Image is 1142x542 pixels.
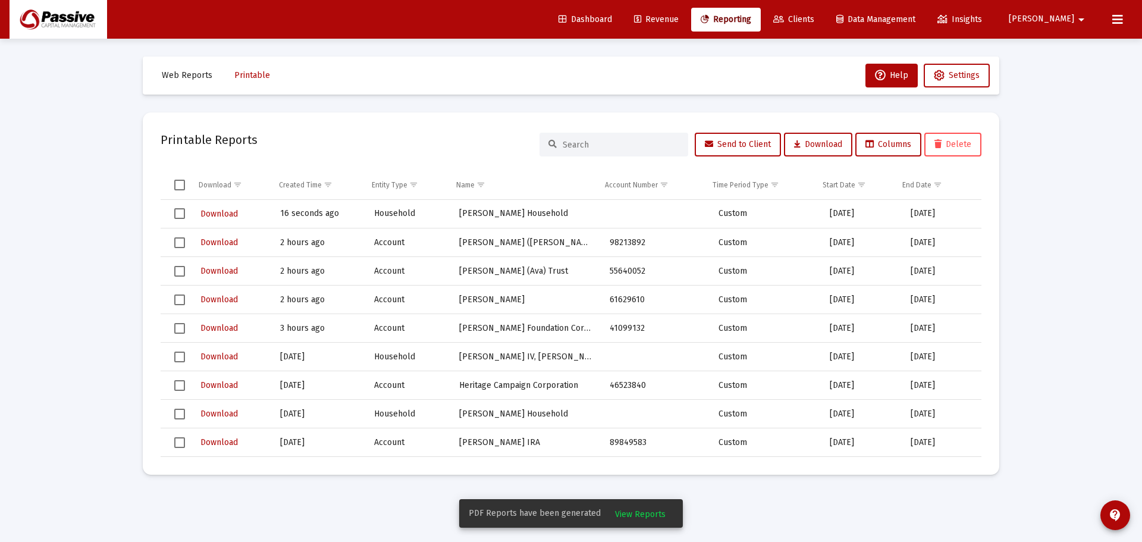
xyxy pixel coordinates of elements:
[865,64,918,87] button: Help
[363,171,448,199] td: Column Entity Type
[451,400,601,428] td: [PERSON_NAME] Household
[199,377,239,394] button: Download
[451,457,601,485] td: [PERSON_NAME]
[199,319,239,337] button: Download
[865,139,911,149] span: Columns
[366,257,451,286] td: Account
[200,295,238,305] span: Download
[934,139,971,149] span: Delete
[902,257,981,286] td: [DATE]
[902,200,981,228] td: [DATE]
[821,457,902,485] td: [DATE]
[821,200,902,228] td: [DATE]
[366,371,451,400] td: Account
[928,8,992,32] a: Insights
[272,457,366,485] td: [DATE]
[710,314,821,343] td: Custom
[770,180,779,189] span: Show filter options for column 'Time Period Type'
[857,180,866,189] span: Show filter options for column 'Start Date'
[199,180,231,190] div: Download
[324,180,332,189] span: Show filter options for column 'Created Time'
[902,228,981,257] td: [DATE]
[695,133,781,156] button: Send to Client
[764,8,824,32] a: Clients
[161,171,981,457] div: Data grid
[902,428,981,457] td: [DATE]
[272,200,366,228] td: 16 seconds ago
[451,428,601,457] td: [PERSON_NAME] IRA
[794,139,842,149] span: Download
[272,286,366,314] td: 2 hours ago
[597,171,704,199] td: Column Account Number
[174,266,185,277] div: Select row
[615,509,666,519] span: View Reports
[190,171,271,199] td: Column Download
[814,171,895,199] td: Column Start Date
[821,400,902,428] td: [DATE]
[451,200,601,228] td: [PERSON_NAME] Household
[234,70,270,80] span: Printable
[448,171,597,199] td: Column Name
[451,228,601,257] td: [PERSON_NAME] ([PERSON_NAME]) Trust
[272,400,366,428] td: [DATE]
[200,437,238,447] span: Download
[821,314,902,343] td: [DATE]
[821,428,902,457] td: [DATE]
[902,343,981,371] td: [DATE]
[710,428,821,457] td: Custom
[366,314,451,343] td: Account
[272,371,366,400] td: [DATE]
[476,180,485,189] span: Show filter options for column 'Name'
[200,380,238,390] span: Download
[710,457,821,485] td: Custom
[451,286,601,314] td: [PERSON_NAME]
[409,180,418,189] span: Show filter options for column 'Entity Type'
[456,180,475,190] div: Name
[451,371,601,400] td: Heritage Campaign Corporation
[924,64,990,87] button: Settings
[701,14,751,24] span: Reporting
[660,180,669,189] span: Show filter options for column 'Account Number'
[174,323,185,334] div: Select row
[549,8,622,32] a: Dashboard
[710,286,821,314] td: Custom
[601,371,710,400] td: 46523840
[366,200,451,228] td: Household
[199,405,239,422] button: Download
[199,434,239,451] button: Download
[601,314,710,343] td: 41099132
[279,180,322,190] div: Created Time
[605,503,675,524] button: View Reports
[710,257,821,286] td: Custom
[200,352,238,362] span: Download
[933,180,942,189] span: Show filter options for column 'End Date'
[1074,8,1088,32] mat-icon: arrow_drop_down
[366,343,451,371] td: Household
[875,70,908,80] span: Help
[601,228,710,257] td: 98213892
[199,234,239,251] button: Download
[271,171,363,199] td: Column Created Time
[199,348,239,365] button: Download
[713,180,768,190] div: Time Period Type
[366,428,451,457] td: Account
[559,14,612,24] span: Dashboard
[366,228,451,257] td: Account
[272,343,366,371] td: [DATE]
[994,7,1103,31] button: [PERSON_NAME]
[469,507,601,519] span: PDF Reports have been generated
[200,409,238,419] span: Download
[949,70,980,80] span: Settings
[451,314,601,343] td: [PERSON_NAME] Foundation Corporation
[174,380,185,391] div: Select row
[366,457,451,485] td: Household
[200,237,238,247] span: Download
[710,200,821,228] td: Custom
[821,286,902,314] td: [DATE]
[937,14,982,24] span: Insights
[704,171,814,199] td: Column Time Period Type
[174,409,185,419] div: Select row
[902,457,981,485] td: [DATE]
[902,314,981,343] td: [DATE]
[855,133,921,156] button: Columns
